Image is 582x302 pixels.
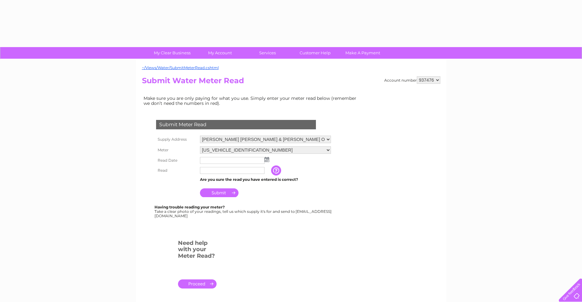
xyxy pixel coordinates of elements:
[156,120,316,129] div: Submit Meter Read
[155,155,198,165] th: Read Date
[155,134,198,145] th: Supply Address
[142,94,361,107] td: Make sure you are only paying for what you use. Simply enter your meter read below (remember we d...
[265,157,269,162] img: ...
[242,47,293,59] a: Services
[155,145,198,155] th: Meter
[146,47,198,59] a: My Clear Business
[178,239,217,262] h3: Need help with your Meter Read?
[142,65,219,70] a: ~/Views/Water/SubmitMeterRead.cshtml
[200,188,239,197] input: Submit
[155,165,198,175] th: Read
[198,175,333,184] td: Are you sure the read you have entered is correct?
[194,47,246,59] a: My Account
[384,76,440,84] div: Account number
[178,279,217,289] a: .
[337,47,389,59] a: Make A Payment
[155,205,333,218] div: Take a clear photo of your readings, tell us which supply it's for and send to [EMAIL_ADDRESS][DO...
[142,76,440,88] h2: Submit Water Meter Read
[289,47,341,59] a: Customer Help
[155,205,225,209] b: Having trouble reading your meter?
[271,165,282,175] input: Information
